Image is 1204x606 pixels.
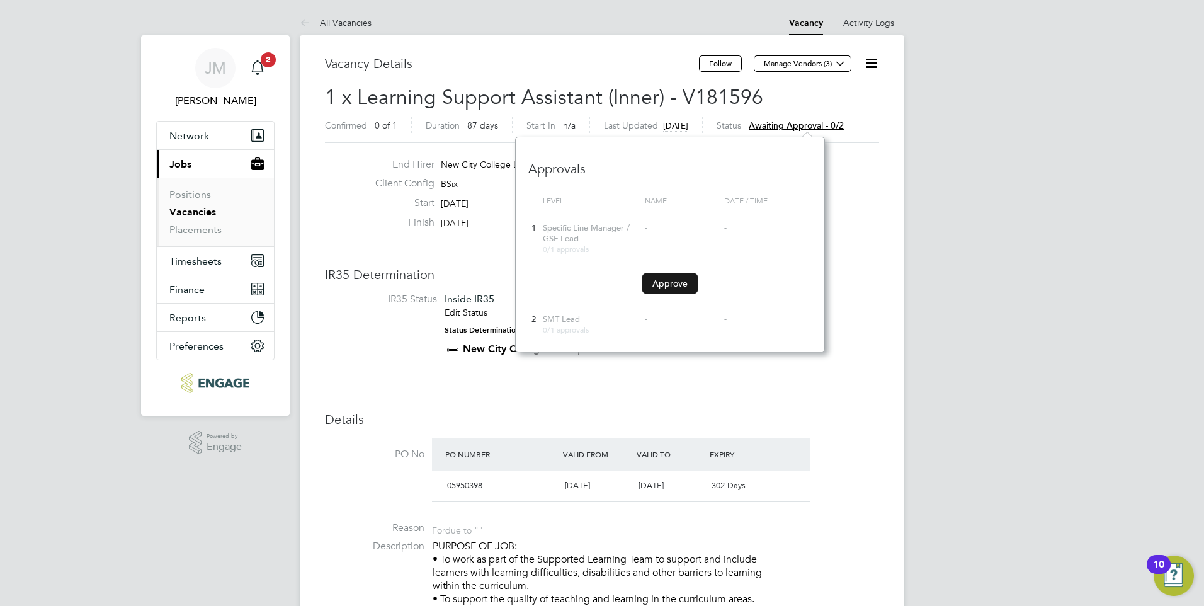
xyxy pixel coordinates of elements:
[633,443,707,466] div: Valid To
[365,197,434,210] label: Start
[157,247,274,275] button: Timesheets
[528,308,540,331] div: 2
[639,480,664,491] span: [DATE]
[157,150,274,178] button: Jobs
[699,55,742,72] button: Follow
[642,273,698,294] button: Approve
[375,120,397,131] span: 0 of 1
[325,448,424,461] label: PO No
[141,35,290,416] nav: Main navigation
[169,283,205,295] span: Finance
[447,480,482,491] span: 05950398
[445,326,560,334] strong: Status Determination Statement
[441,159,543,170] span: New City College Limited
[1154,556,1194,596] button: Open Resource Center, 10 new notifications
[169,188,211,200] a: Positions
[325,55,699,72] h3: Vacancy Details
[721,190,812,212] div: Date / time
[426,120,460,131] label: Duration
[724,314,809,325] div: -
[365,177,434,190] label: Client Config
[156,93,275,108] span: Jacqueline Mitchell
[445,307,487,318] a: Edit Status
[325,120,367,131] label: Confirmed
[157,122,274,149] button: Network
[169,130,209,142] span: Network
[261,52,276,67] span: 2
[181,373,249,393] img: ncclondon-logo-retina.png
[528,148,812,177] h3: Approvals
[526,120,555,131] label: Start In
[207,442,242,452] span: Engage
[528,217,540,240] div: 1
[205,60,226,76] span: JM
[543,244,589,254] span: 0/1 approvals
[169,158,191,170] span: Jobs
[467,120,498,131] span: 87 days
[441,217,469,229] span: [DATE]
[325,266,879,283] h3: IR35 Determination
[300,17,372,28] a: All Vacancies
[543,324,589,334] span: 0/1 approvals
[645,223,718,234] div: -
[189,431,242,455] a: Powered byEngage
[169,206,216,218] a: Vacancies
[645,314,718,325] div: -
[157,332,274,360] button: Preferences
[441,198,469,209] span: [DATE]
[432,522,483,536] div: For due to ""
[789,18,823,28] a: Vacancy
[325,540,424,553] label: Description
[543,222,630,244] span: Specific Line Manager / GSF Lead
[565,480,590,491] span: [DATE]
[325,522,424,535] label: Reason
[156,48,275,108] a: JM[PERSON_NAME]
[707,443,780,466] div: Expiry
[169,340,224,352] span: Preferences
[325,85,763,110] span: 1 x Learning Support Assistant (Inner) - V181596
[642,190,721,212] div: Name
[749,120,844,131] span: Awaiting approval - 0/2
[754,55,851,72] button: Manage Vendors (3)
[169,255,222,267] span: Timesheets
[712,480,746,491] span: 302 Days
[604,120,658,131] label: Last Updated
[365,216,434,229] label: Finish
[157,304,274,331] button: Reports
[441,178,458,190] span: BSix
[724,223,809,234] div: -
[1153,564,1164,581] div: 10
[442,443,560,466] div: PO Number
[157,178,274,246] div: Jobs
[157,275,274,303] button: Finance
[540,190,642,212] div: Level
[563,120,576,131] span: n/a
[245,48,270,88] a: 2
[156,373,275,393] a: Go to home page
[717,120,741,131] label: Status
[207,431,242,442] span: Powered by
[365,158,434,171] label: End Hirer
[325,411,879,428] h3: Details
[663,120,688,131] span: [DATE]
[169,312,206,324] span: Reports
[169,224,222,236] a: Placements
[843,17,894,28] a: Activity Logs
[543,314,580,324] span: SMT Lead
[338,293,437,306] label: IR35 Status
[445,293,494,305] span: Inside IR35
[560,443,633,466] div: Valid From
